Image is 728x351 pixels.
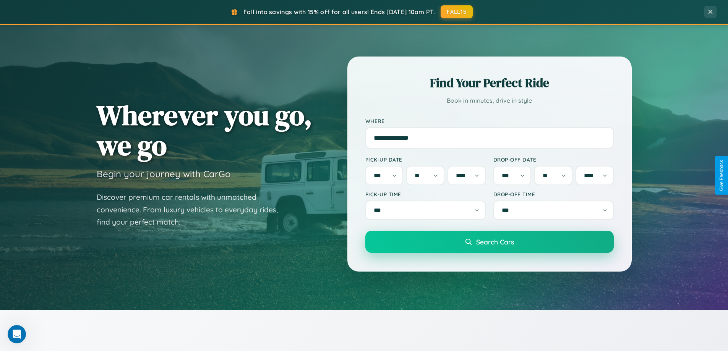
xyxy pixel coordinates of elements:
h1: Wherever you go, we go [97,100,312,160]
button: FALL15 [441,5,473,18]
label: Pick-up Date [365,156,486,163]
label: Drop-off Date [493,156,614,163]
label: Drop-off Time [493,191,614,197]
h3: Begin your journey with CarGo [97,168,231,180]
iframe: Intercom live chat [8,325,26,343]
p: Book in minutes, drive in style [365,95,614,106]
label: Pick-up Time [365,191,486,197]
button: Search Cars [365,231,614,253]
h2: Find Your Perfect Ride [365,74,614,91]
span: Fall into savings with 15% off for all users! Ends [DATE] 10am PT. [243,8,435,16]
p: Discover premium car rentals with unmatched convenience. From luxury vehicles to everyday rides, ... [97,191,288,228]
span: Search Cars [476,238,514,246]
label: Where [365,118,614,124]
div: Give Feedback [719,160,724,191]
